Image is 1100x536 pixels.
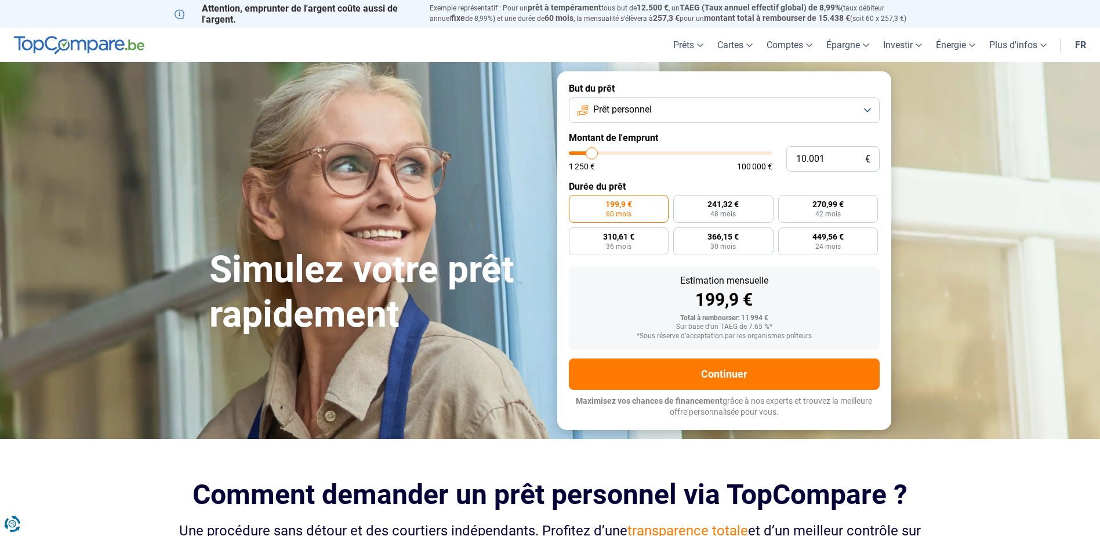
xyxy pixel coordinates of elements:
[578,276,870,285] div: Estimation mensuelle
[929,28,982,62] a: Énergie
[865,154,870,164] span: €
[653,13,680,23] span: 257,3 €
[569,396,880,418] p: grâce à nos experts et trouvez la meilleure offre personnalisée pour vous.
[1068,28,1093,62] a: fr
[544,13,573,23] span: 60 mois
[603,233,634,241] span: 310,61 €
[666,28,710,62] a: Prêts
[982,28,1054,62] a: Plus d'infos
[175,3,416,25] p: Attention, emprunter de l'argent coûte aussi de l'argent.
[578,323,870,331] div: Sur base d'un TAEG de 7.65 %*
[209,248,543,337] h1: Simulez votre prêt rapidement
[578,332,870,341] div: *Sous réserve d'acceptation par les organismes prêteurs
[812,233,844,241] span: 449,56 €
[680,3,841,12] span: TAEG (Taux annuel effectif global) de 8,99%
[876,28,929,62] a: Investir
[707,200,739,208] span: 241,32 €
[430,3,926,24] p: Exemple représentatif : Pour un tous but de , un (taux débiteur annuel de 8,99%) et une durée de ...
[710,28,760,62] a: Cartes
[451,13,465,23] span: fixe
[175,479,926,510] h2: Comment demander un prêt personnel via TopCompare ?
[569,132,880,143] label: Montant de l'emprunt
[578,291,870,309] div: 199,9 €
[815,211,841,218] span: 42 mois
[569,162,595,171] span: 1 250 €
[569,181,880,192] label: Durée du prêt
[710,211,736,218] span: 48 mois
[605,200,632,208] span: 199,9 €
[576,396,723,405] span: Maximisez vos chances de financement
[606,211,631,218] span: 60 mois
[812,200,844,208] span: 270,99 €
[760,28,819,62] a: Comptes
[569,358,880,390] button: Continuer
[578,314,870,323] div: Total à rembourser: 11 994 €
[593,103,652,116] span: Prêt personnel
[710,243,736,250] span: 30 mois
[819,28,876,62] a: Épargne
[569,97,880,123] button: Prêt personnel
[704,13,850,23] span: montant total à rembourser de 15.438 €
[14,36,144,55] img: TopCompare
[569,83,880,94] label: But du prêt
[637,3,669,12] span: 12.500 €
[606,243,631,250] span: 36 mois
[737,162,772,171] span: 100 000 €
[707,233,739,241] span: 366,15 €
[528,3,601,12] span: prêt à tempérament
[815,243,841,250] span: 24 mois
